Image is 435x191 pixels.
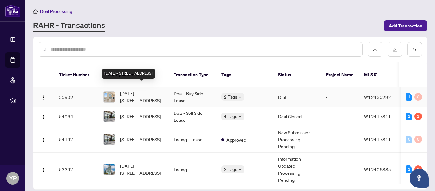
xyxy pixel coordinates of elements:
th: Status [273,62,321,87]
span: [DATE]-[STREET_ADDRESS] [120,90,163,104]
div: 0 [406,136,412,143]
td: Listing [168,153,216,186]
td: Deal Closed [273,107,321,126]
td: Information Updated - Processing Pending [273,153,321,186]
td: Deal - Sell Side Lease [168,107,216,126]
td: - [321,126,359,153]
span: 2 Tags [224,93,237,100]
img: Logo [41,137,46,143]
span: [DATE][STREET_ADDRESS] [120,162,163,176]
img: thumbnail-img [104,134,115,145]
span: W12417811 [364,114,391,119]
td: - [321,87,359,107]
span: 2 Tags [224,165,237,173]
div: 0 [414,93,422,101]
button: Logo [39,134,49,144]
button: Logo [39,164,49,174]
td: - [321,107,359,126]
span: YP [9,174,17,183]
button: filter [407,42,422,57]
th: Project Name [321,62,359,87]
span: Approved [226,136,246,143]
div: 1 [406,93,412,101]
td: - [321,153,359,186]
span: down [239,115,242,118]
th: Property Address [98,62,168,87]
div: 1 [414,113,422,120]
span: down [239,168,242,171]
span: home [33,9,38,14]
a: RAHR - Transactions [33,20,105,32]
div: 1 [406,165,412,173]
button: Logo [39,111,49,121]
span: Deal Processing [40,9,72,14]
span: down [239,95,242,99]
img: logo [5,5,20,17]
button: download [368,42,382,57]
img: thumbnail-img [104,164,115,175]
button: Logo [39,92,49,102]
td: Draft [273,87,321,107]
span: download [373,47,377,52]
span: filter [412,47,417,52]
img: Logo [41,95,46,100]
span: 4 Tags [224,113,237,120]
span: [STREET_ADDRESS] [120,113,161,120]
button: Open asap [410,169,429,188]
span: W12430292 [364,94,391,100]
span: W12406885 [364,166,391,172]
div: 1 [406,113,412,120]
td: Deal - Buy Side Lease [168,87,216,107]
img: Logo [41,114,46,120]
span: [STREET_ADDRESS] [120,136,161,143]
td: 53397 [54,153,98,186]
td: 54964 [54,107,98,126]
div: 0 [414,136,422,143]
span: W12417811 [364,136,391,142]
div: 1 [414,165,422,173]
button: Add Transaction [384,20,427,31]
th: Tags [216,62,273,87]
span: Add Transaction [389,21,422,31]
td: New Submission - Processing Pending [273,126,321,153]
th: Transaction Type [168,62,216,87]
button: edit [388,42,402,57]
td: Listing - Lease [168,126,216,153]
th: MLS # [359,62,397,87]
img: Logo [41,167,46,173]
span: edit [393,47,397,52]
img: thumbnail-img [104,92,115,102]
td: 54197 [54,126,98,153]
th: Ticket Number [54,62,98,87]
div: [DATE]-[STREET_ADDRESS] [102,69,155,79]
td: 55902 [54,87,98,107]
img: thumbnail-img [104,111,115,122]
